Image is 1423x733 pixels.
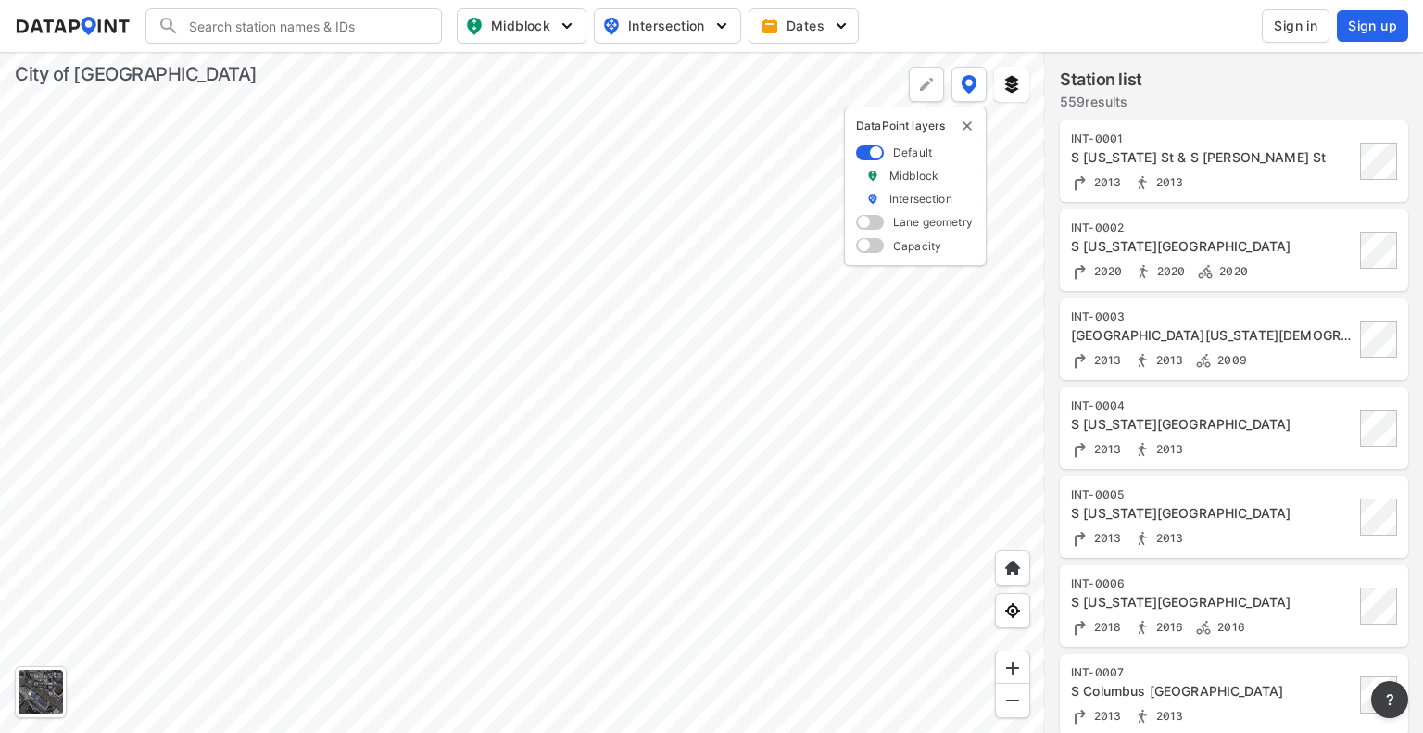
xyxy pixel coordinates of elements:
button: Intersection [594,8,741,44]
span: 2013 [1152,353,1184,367]
img: marker_Midblock.5ba75e30.svg [866,168,879,183]
img: Pedestrian count [1134,262,1152,281]
div: Zoom out [995,683,1030,718]
div: S Columbus St & Franklin St [1071,682,1354,701]
button: External layers [994,67,1029,102]
span: 2013 [1152,531,1184,545]
span: 2013 [1089,531,1122,545]
div: S Washington St & Franklin St [1071,593,1354,612]
button: Sign up [1337,10,1408,42]
div: INT-0001 [1071,132,1354,146]
span: ? [1382,689,1397,711]
label: Lane geometry [893,214,973,230]
div: View my location [995,593,1030,628]
button: Dates [749,8,859,44]
div: S Washington St & S Alfred St [1071,148,1354,167]
label: Station list [1060,67,1142,93]
div: City of [GEOGRAPHIC_DATA] [15,61,258,87]
div: S Washington St & South St [1071,237,1354,256]
img: Turning count [1071,529,1089,548]
img: Turning count [1071,707,1089,726]
div: S Washington St & Church St [1071,326,1354,345]
div: INT-0004 [1071,398,1354,413]
span: 2018 [1089,620,1122,634]
button: DataPoint layers [951,67,987,102]
img: +XpAUvaXAN7GudzAAAAAElFTkSuQmCC [1003,559,1022,577]
img: Pedestrian count [1133,529,1152,548]
span: 2020 [1152,264,1186,278]
img: ZvzfEJKXnyWIrJytrsY285QMwk63cM6Drc+sIAAAAASUVORK5CYII= [1003,659,1022,677]
a: Sign in [1258,9,1333,43]
img: Pedestrian count [1133,351,1152,370]
img: zeq5HYn9AnE9l6UmnFLPAAAAAElFTkSuQmCC [1003,601,1022,620]
div: Home [995,550,1030,586]
span: 2016 [1213,620,1245,634]
span: Intersection [602,15,729,37]
img: MAAAAAElFTkSuQmCC [1003,691,1022,710]
div: Toggle basemap [15,666,67,718]
span: Midblock [465,15,574,37]
span: 2013 [1089,353,1122,367]
div: INT-0007 [1071,665,1354,680]
img: 5YPKRKmlfpI5mqlR8AD95paCi+0kK1fRFDJSaMmawlwaeJcJwk9O2fotCW5ve9gAAAAASUVORK5CYII= [558,17,576,35]
p: DataPoint layers [856,119,975,133]
div: S Washington St & Green St [1071,415,1354,434]
div: Zoom in [995,651,1030,686]
label: Midblock [889,168,938,183]
span: Sign up [1348,17,1397,35]
span: 2013 [1152,709,1184,723]
div: INT-0002 [1071,221,1354,235]
img: Turning count [1071,173,1089,192]
div: INT-0003 [1071,310,1354,324]
img: map_pin_mid.602f9df1.svg [463,15,485,37]
img: marker_Intersection.6861001b.svg [866,191,879,207]
input: Search [180,11,430,41]
span: 2009 [1213,353,1247,367]
img: dataPointLogo.9353c09d.svg [15,17,131,35]
img: +Dz8AAAAASUVORK5CYII= [917,75,936,94]
span: 2020 [1215,264,1248,278]
img: Bicycle count [1194,351,1213,370]
img: layers.ee07997e.svg [1002,75,1021,94]
span: 2016 [1152,620,1184,634]
span: 2020 [1089,264,1123,278]
img: Bicycle count [1194,618,1213,637]
img: 5YPKRKmlfpI5mqlR8AD95paCi+0kK1fRFDJSaMmawlwaeJcJwk9O2fotCW5ve9gAAAAASUVORK5CYII= [712,17,731,35]
a: Sign up [1333,10,1408,42]
span: 2013 [1089,442,1122,456]
img: Pedestrian count [1133,707,1152,726]
img: Turning count [1071,440,1089,459]
img: map_pin_int.54838e6b.svg [600,15,623,37]
img: Bicycle count [1196,262,1215,281]
div: S Washington St & Jefferson St [1071,504,1354,523]
label: Default [893,145,932,160]
span: 2013 [1152,442,1184,456]
button: Midblock [457,8,586,44]
img: close-external-leyer.3061a1c7.svg [960,119,975,133]
img: Turning count [1071,618,1089,637]
button: more [1371,681,1408,718]
div: INT-0006 [1071,576,1354,591]
label: Capacity [893,238,941,254]
img: Turning count [1071,262,1089,281]
img: 5YPKRKmlfpI5mqlR8AD95paCi+0kK1fRFDJSaMmawlwaeJcJwk9O2fotCW5ve9gAAAAASUVORK5CYII= [832,17,850,35]
span: 2013 [1089,175,1122,189]
button: delete [960,119,975,133]
span: 2013 [1089,709,1122,723]
label: 559 results [1060,93,1142,111]
img: Pedestrian count [1133,173,1152,192]
img: Pedestrian count [1133,440,1152,459]
img: Pedestrian count [1133,618,1152,637]
img: Turning count [1071,351,1089,370]
img: data-point-layers.37681fc9.svg [961,75,977,94]
div: INT-0005 [1071,487,1354,502]
span: Sign in [1274,17,1317,35]
span: 2013 [1152,175,1184,189]
button: Sign in [1262,9,1329,43]
span: Dates [764,17,847,35]
label: Intersection [889,191,952,207]
img: calendar-gold.39a51dde.svg [761,17,779,35]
